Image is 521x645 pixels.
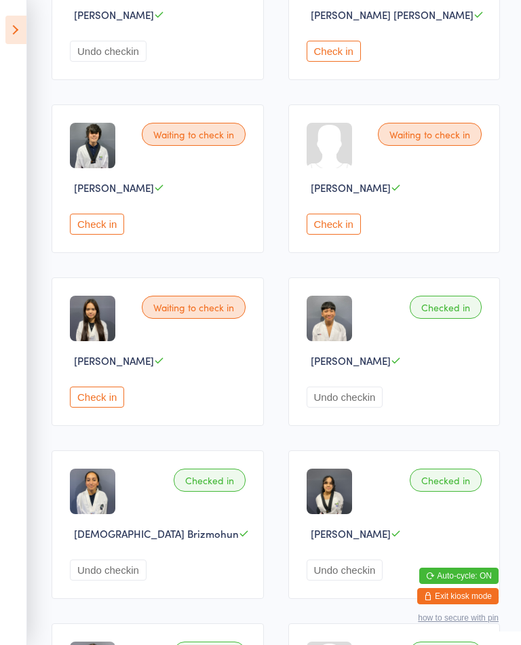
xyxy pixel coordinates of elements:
span: [PERSON_NAME] [74,353,154,368]
span: [DEMOGRAPHIC_DATA] Brizmohun [74,526,239,541]
img: image1747041656.png [307,469,352,514]
div: Checked in [174,469,246,492]
img: image1747041014.png [307,296,352,341]
button: Auto-cycle: ON [419,568,499,584]
div: Checked in [410,296,482,319]
button: Check in [70,214,124,235]
div: Checked in [410,469,482,492]
span: [PERSON_NAME] [PERSON_NAME] [311,7,474,22]
button: Undo checkin [70,560,147,581]
button: Undo checkin [307,560,383,581]
button: how to secure with pin [418,613,499,623]
button: Exit kiosk mode [417,588,499,604]
div: Waiting to check in [378,123,482,146]
img: image1747125295.png [70,469,115,514]
div: Waiting to check in [142,296,246,319]
button: Undo checkin [70,41,147,62]
span: [PERSON_NAME] [74,7,154,22]
span: [PERSON_NAME] [311,353,391,368]
button: Check in [70,387,124,408]
span: [PERSON_NAME] [311,180,391,195]
img: image1747041549.png [70,296,115,341]
button: Check in [307,214,361,235]
span: [PERSON_NAME] [311,526,391,541]
button: Undo checkin [307,387,383,408]
img: image1747041326.png [70,123,115,168]
button: Check in [307,41,361,62]
div: Waiting to check in [142,123,246,146]
span: [PERSON_NAME] [74,180,154,195]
